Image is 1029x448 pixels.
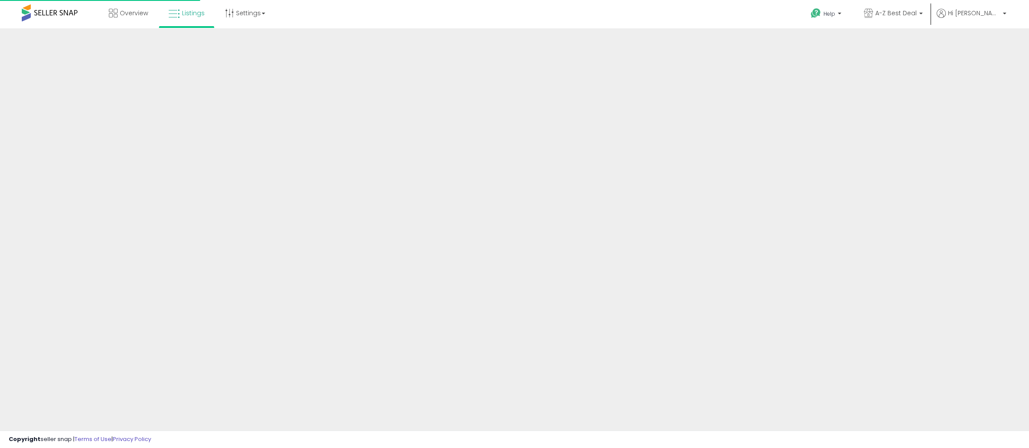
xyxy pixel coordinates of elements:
[875,9,917,17] span: A-Z Best Deal
[937,9,1006,28] a: Hi [PERSON_NAME]
[182,9,205,17] span: Listings
[804,1,850,28] a: Help
[810,8,821,19] i: Get Help
[120,9,148,17] span: Overview
[823,10,835,17] span: Help
[948,9,1000,17] span: Hi [PERSON_NAME]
